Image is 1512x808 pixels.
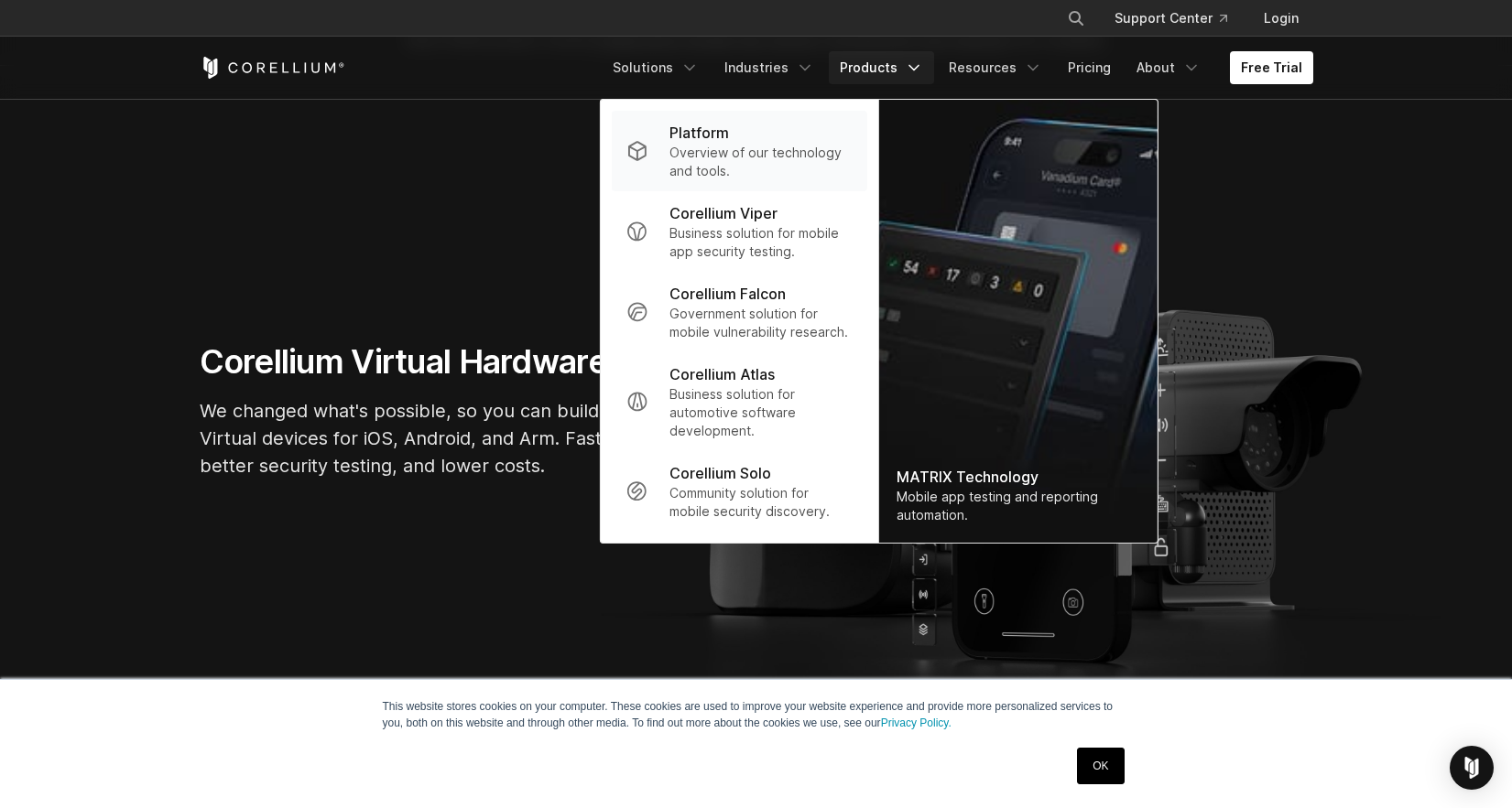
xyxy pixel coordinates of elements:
[897,466,1138,488] div: MATRIX Technology
[669,144,852,180] p: Overview of our technology and tools.
[1230,51,1313,84] a: Free Trial
[1126,51,1212,84] a: About
[1057,51,1122,84] a: Pricing
[897,488,1138,524] div: Mobile app testing and reporting automation.
[669,385,852,440] p: Business solution for automotive software development.
[200,397,749,479] p: We changed what's possible, so you can build what's next. Virtual devices for iOS, Android, and A...
[1077,748,1124,784] a: OK
[1045,2,1313,35] div: Navigation Menu
[669,484,852,521] p: Community solution for mobile security discovery.
[878,100,1157,543] a: MATRIX Technology Mobile app testing and reporting automation.
[611,191,866,272] a: Corellium Viper Business solution for mobile app security testing.
[1100,2,1242,35] a: Support Center
[383,698,1130,731] p: This website stores cookies on your computer. These cookies are used to improve your website expe...
[829,51,934,84] a: Products
[611,272,866,352] a: Corellium Falcon Government solution for mobile vulnerability research.
[611,352,866,451] a: Corellium Atlas Business solution for automotive software development.
[669,462,771,484] p: Corellium Solo
[669,283,786,305] p: Corellium Falcon
[1060,2,1093,35] button: Search
[1450,746,1494,790] div: Open Intercom Messenger
[611,451,866,532] a: Corellium Solo Community solution for mobile security discovery.
[602,51,1313,84] div: Navigation Menu
[611,111,866,191] a: Platform Overview of our technology and tools.
[713,51,825,84] a: Industries
[938,51,1053,84] a: Resources
[881,716,952,729] a: Privacy Policy.
[669,363,775,385] p: Corellium Atlas
[1249,2,1313,35] a: Login
[669,122,729,144] p: Platform
[878,100,1157,543] img: Matrix_WebNav_1x
[200,57,345,79] a: Corellium Home
[602,51,710,84] a: Solutions
[669,224,852,261] p: Business solution for mobile app security testing.
[669,305,852,341] p: Government solution for mobile vulnerability research.
[669,202,778,224] p: Corellium Viper
[200,341,749,382] h1: Corellium Virtual Hardware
